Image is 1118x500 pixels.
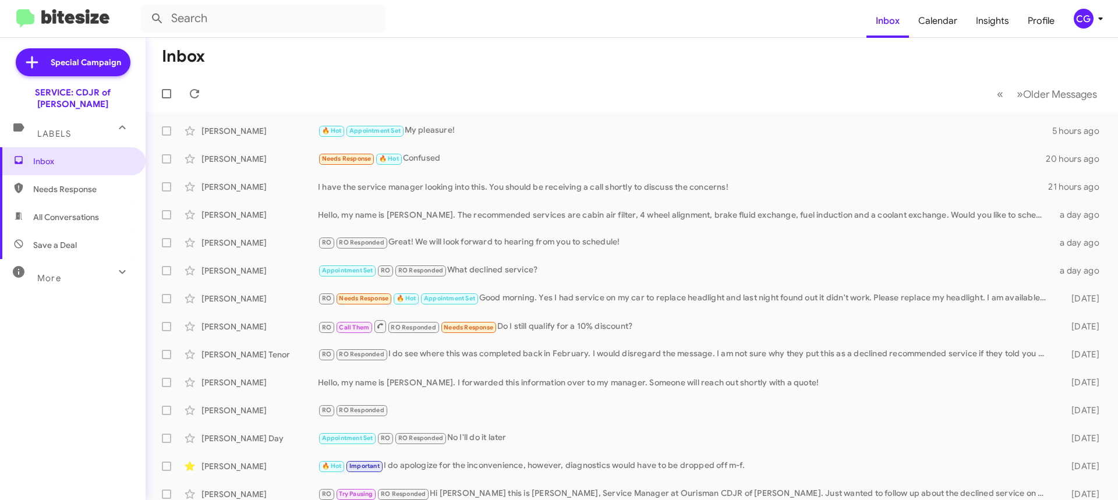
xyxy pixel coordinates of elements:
div: [PERSON_NAME] [201,377,318,388]
div: [PERSON_NAME] [201,265,318,276]
span: Appointment Set [322,267,373,274]
span: RO [381,267,390,274]
button: Next [1010,82,1104,106]
h1: Inbox [162,47,205,66]
div: [PERSON_NAME] [201,460,318,472]
span: RO Responded [398,267,443,274]
span: RO Responded [339,406,384,414]
div: [PERSON_NAME] [201,321,318,332]
span: More [37,273,61,283]
a: Special Campaign [16,48,130,76]
span: Needs Response [33,183,132,195]
div: [DATE] [1053,432,1109,444]
span: Appointment Set [322,434,373,442]
div: [PERSON_NAME] [201,293,318,304]
a: Inbox [866,4,909,38]
span: RO [322,324,331,331]
div: I have the service manager looking into this. You should be receiving a call shortly to discuss t... [318,181,1048,193]
div: 20 hours ago [1046,153,1109,165]
div: [DATE] [1053,377,1109,388]
div: Hello, my name is [PERSON_NAME]. I forwarded this information over to my manager. Someone will re... [318,377,1053,388]
div: I do apologize for the inconvenience, however, diagnostics would have to be dropped off m-f. [318,459,1053,473]
span: RO [322,239,331,246]
div: Hello, my name is [PERSON_NAME]. The recommended services are cabin air filter, 4 wheel alignment... [318,209,1053,221]
span: Labels [37,129,71,139]
div: 21 hours ago [1048,181,1109,193]
div: a day ago [1053,209,1109,221]
div: Good morning. Yes I had service on my car to replace headlight and last night found out it didn't... [318,292,1053,305]
div: [PERSON_NAME] Tenor [201,349,318,360]
div: [PERSON_NAME] [201,153,318,165]
div: [DATE] [1053,460,1109,472]
span: 🔥 Hot [322,462,342,470]
div: [PERSON_NAME] [201,237,318,249]
span: Appointment Set [424,295,475,302]
button: Previous [990,82,1010,106]
span: Save a Deal [33,239,77,251]
div: [PERSON_NAME] [201,405,318,416]
div: [DATE] [1053,405,1109,416]
span: 🔥 Hot [379,155,399,162]
div: [PERSON_NAME] Day [201,432,318,444]
div: [DATE] [1053,349,1109,360]
input: Search [141,5,385,33]
button: CG [1064,9,1105,29]
span: RO [322,490,331,498]
span: 🔥 Hot [397,295,416,302]
span: Call Them [339,324,369,331]
span: RO Responded [381,490,426,498]
span: RO [322,406,331,414]
div: [DATE] [1053,293,1109,304]
span: RO Responded [339,239,384,246]
span: RO Responded [398,434,443,442]
div: [PERSON_NAME] [201,125,318,137]
div: a day ago [1053,237,1109,249]
span: RO Responded [391,324,436,331]
div: CG [1074,9,1094,29]
div: What declined service? [318,264,1053,277]
span: 🔥 Hot [322,127,342,134]
span: Important [349,462,380,470]
span: RO [322,350,331,358]
div: Confused [318,152,1046,165]
div: I do see where this was completed back in February. I would disregard the message. I am not sure ... [318,347,1053,361]
div: [PERSON_NAME] [201,209,318,221]
div: My pleasure! [318,124,1052,137]
span: Appointment Set [349,127,401,134]
div: No I'll do it later [318,431,1053,445]
div: [DATE] [1053,488,1109,500]
div: Do I still qualify for a 10% discount? [318,319,1053,334]
a: Calendar [909,4,967,38]
span: Special Campaign [51,56,121,68]
div: Great! We will look forward to hearing from you to schedule! [318,236,1053,249]
a: Insights [967,4,1018,38]
span: RO [322,295,331,302]
span: RO [381,434,390,442]
span: All Conversations [33,211,99,223]
span: Needs Response [444,324,493,331]
span: Needs Response [322,155,372,162]
span: Try Pausing [339,490,373,498]
div: a day ago [1053,265,1109,276]
div: [PERSON_NAME] [201,488,318,500]
span: « [997,87,1003,101]
div: [DATE] [1053,321,1109,332]
nav: Page navigation example [990,82,1104,106]
span: Inbox [33,155,132,167]
div: [PERSON_NAME] [201,181,318,193]
span: Needs Response [339,295,388,302]
span: Older Messages [1023,88,1097,101]
div: 5 hours ago [1052,125,1109,137]
a: Profile [1018,4,1064,38]
span: » [1017,87,1023,101]
span: RO Responded [339,350,384,358]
